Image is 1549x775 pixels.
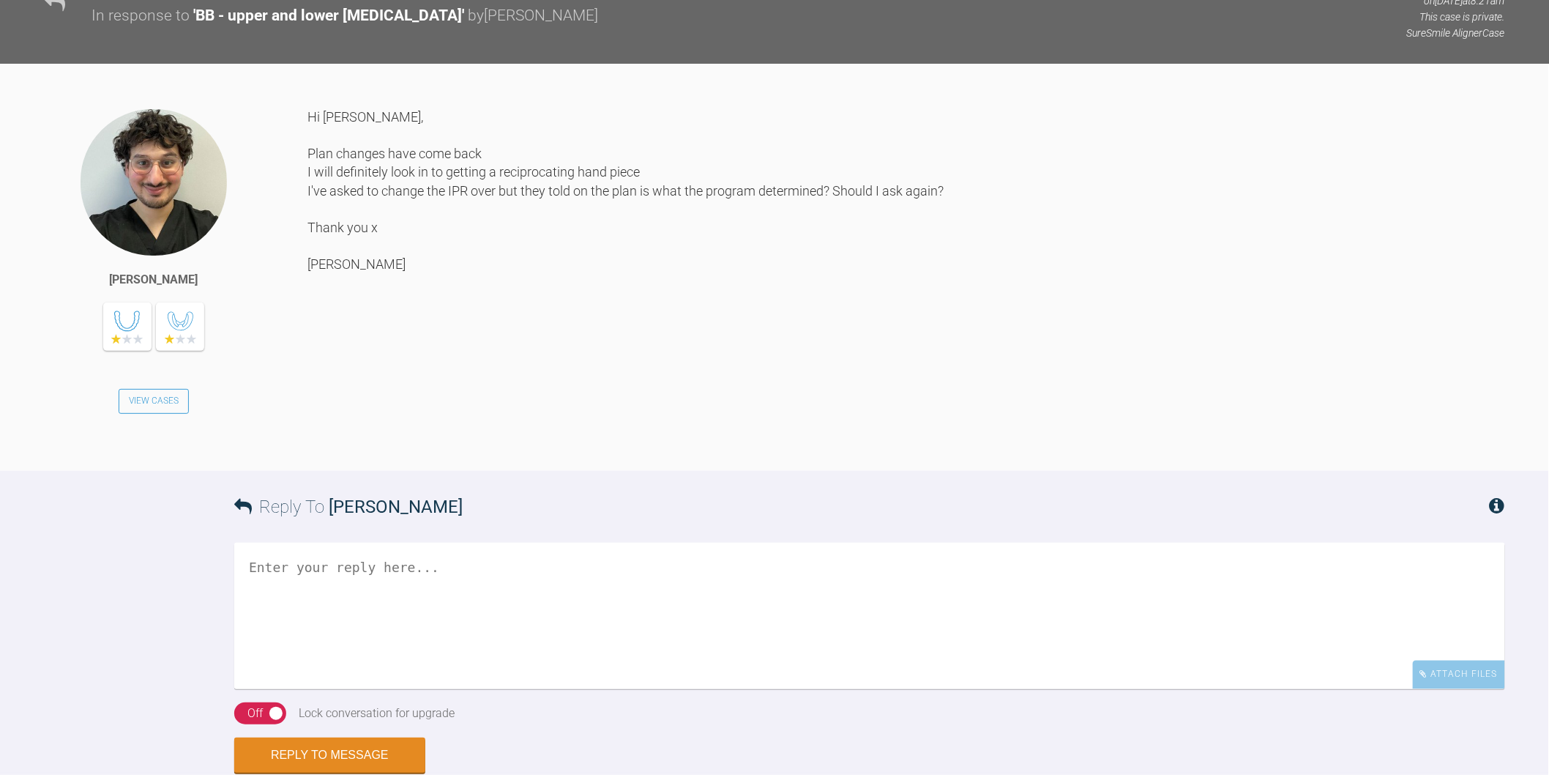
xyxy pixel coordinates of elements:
p: SureSmile Aligner Case [1407,25,1505,41]
div: Off [247,704,263,723]
img: Alex Halim [79,108,228,257]
p: This case is private. [1407,9,1505,25]
a: View Cases [119,389,189,414]
h3: Reply To [234,493,463,521]
div: Lock conversation for upgrade [299,704,455,723]
div: by [PERSON_NAME] [468,4,598,29]
div: [PERSON_NAME] [110,270,198,289]
div: ' BB - upper and lower [MEDICAL_DATA] ' [193,4,464,29]
div: Hi [PERSON_NAME], Plan changes have come back I will definitely look in to getting a reciprocatin... [307,108,1505,449]
span: [PERSON_NAME] [329,497,463,517]
div: Attach Files [1413,661,1505,689]
button: Reply to Message [234,738,425,773]
div: In response to [92,4,190,29]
